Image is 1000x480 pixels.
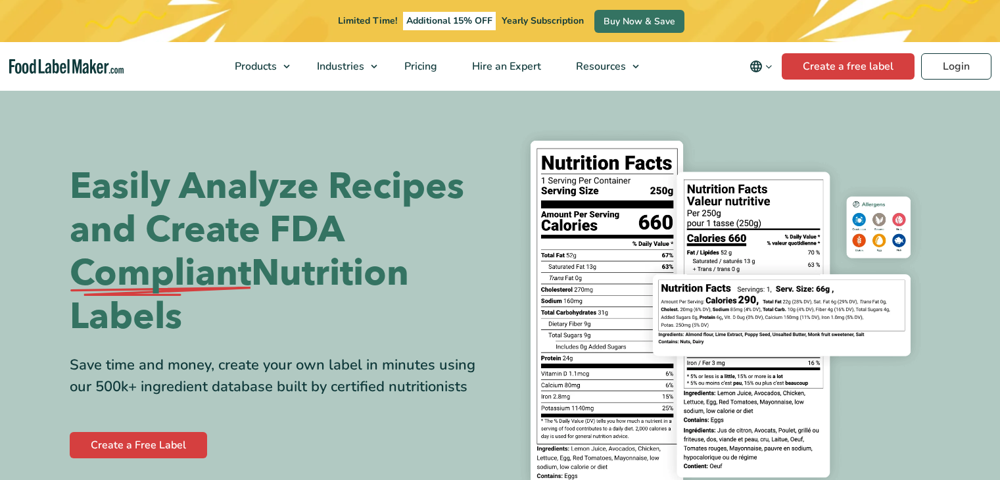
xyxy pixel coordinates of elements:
a: Create a Free Label [70,432,207,458]
a: Food Label Maker homepage [9,59,124,74]
a: Products [218,42,297,91]
div: Save time and money, create your own label in minutes using our 500k+ ingredient database built b... [70,354,490,398]
span: Yearly Subscription [502,14,584,27]
a: Pricing [387,42,452,91]
h1: Easily Analyze Recipes and Create FDA Nutrition Labels [70,165,490,339]
button: Change language [740,53,782,80]
span: Industries [313,59,366,74]
a: Industries [300,42,384,91]
span: Resources [572,59,627,74]
a: Resources [559,42,646,91]
span: Additional 15% OFF [403,12,496,30]
span: Limited Time! [338,14,397,27]
a: Create a free label [782,53,915,80]
span: Pricing [400,59,439,74]
span: Products [231,59,278,74]
a: Hire an Expert [455,42,556,91]
span: Hire an Expert [468,59,542,74]
a: Login [921,53,991,80]
span: Compliant [70,252,251,295]
a: Buy Now & Save [594,10,684,33]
